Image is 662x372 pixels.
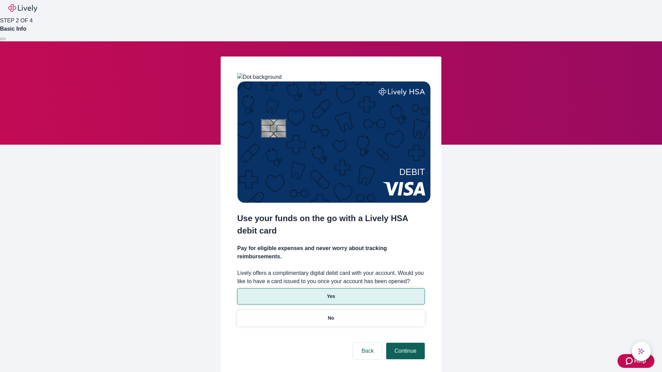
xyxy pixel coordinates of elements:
button: No [237,310,425,326]
p: Yes [327,293,335,300]
button: chat [632,342,651,361]
span: Help [634,357,646,365]
svg: Zendesk support icon [626,357,634,365]
img: Debit card [237,81,431,203]
img: Dot background [237,73,282,81]
h2: Use your funds on the go with a Lively HSA debit card [237,212,425,237]
img: Lively [8,4,37,12]
button: Yes [237,288,425,304]
label: Lively offers a complimentary digital debit card with your account. Would you like to have a card... [237,269,425,286]
button: Continue [386,343,425,359]
svg: Lively AI Assistant [638,348,645,355]
button: Zendesk support iconHelp [618,354,654,368]
h4: Pay for eligible expenses and never worry about tracking reimbursements. [237,244,425,261]
p: No [328,314,334,322]
button: Back [353,343,382,359]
